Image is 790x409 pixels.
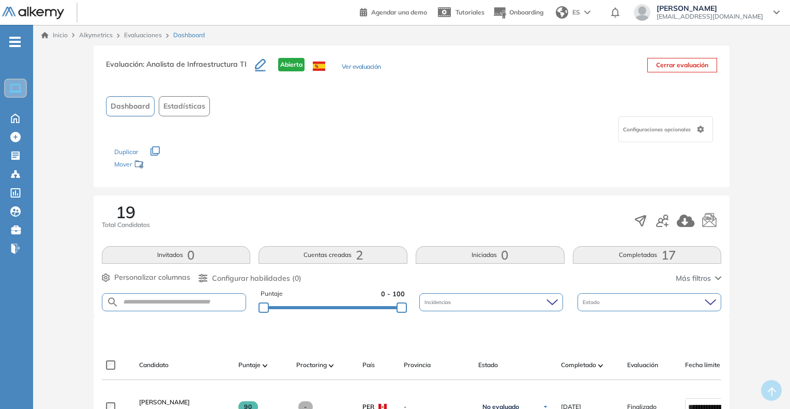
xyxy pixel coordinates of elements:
[106,58,255,80] h3: Evaluación
[143,59,247,69] span: : Analista de Infraestructura TI
[102,220,150,230] span: Total Candidatos
[278,58,305,71] span: Abierta
[561,360,596,370] span: Completado
[139,360,169,370] span: Candidato
[163,101,205,112] span: Estadísticas
[114,272,190,283] span: Personalizar columnas
[676,273,721,284] button: Más filtros
[598,364,603,367] img: [missing "en.ARROW_ALT" translation]
[627,360,658,370] span: Evaluación
[493,2,543,24] button: Onboarding
[2,7,64,20] img: Logo
[114,156,218,175] div: Mover
[342,62,381,73] button: Ver evaluación
[124,31,162,39] a: Evaluaciones
[106,96,155,116] button: Dashboard
[478,360,498,370] span: Estado
[455,8,484,16] span: Tutoriales
[313,62,325,71] img: ESP
[173,31,205,40] span: Dashboard
[371,8,427,16] span: Agendar una demo
[9,41,21,43] i: -
[381,289,405,299] span: 0 - 100
[139,398,190,406] span: [PERSON_NAME]
[584,10,590,14] img: arrow
[404,360,431,370] span: Provincia
[199,273,301,284] button: Configurar habilidades (0)
[556,6,568,19] img: world
[114,148,138,156] span: Duplicar
[41,31,68,40] a: Inicio
[111,101,150,112] span: Dashboard
[573,246,722,264] button: Completadas17
[238,360,261,370] span: Puntaje
[102,272,190,283] button: Personalizar columnas
[79,31,113,39] span: Alkymetrics
[263,364,268,367] img: [missing "en.ARROW_ALT" translation]
[261,289,283,299] span: Puntaje
[509,8,543,16] span: Onboarding
[362,360,375,370] span: País
[296,360,327,370] span: Proctoring
[159,96,210,116] button: Estadísticas
[212,273,301,284] span: Configurar habilidades (0)
[578,293,721,311] div: Estado
[329,364,334,367] img: [missing "en.ARROW_ALT" translation]
[657,4,763,12] span: [PERSON_NAME]
[685,360,720,370] span: Fecha límite
[116,204,135,220] span: 19
[657,12,763,21] span: [EMAIL_ADDRESS][DOMAIN_NAME]
[676,273,711,284] span: Más filtros
[360,5,427,18] a: Agendar una demo
[102,246,251,264] button: Invitados0
[424,298,453,306] span: Incidencias
[419,293,563,311] div: Incidencias
[139,398,230,407] a: [PERSON_NAME]
[583,298,602,306] span: Estado
[647,58,717,72] button: Cerrar evaluación
[572,8,580,17] span: ES
[618,116,713,142] div: Configuraciones opcionales
[416,246,565,264] button: Iniciadas0
[107,296,119,309] img: SEARCH_ALT
[623,126,693,133] span: Configuraciones opcionales
[259,246,407,264] button: Cuentas creadas2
